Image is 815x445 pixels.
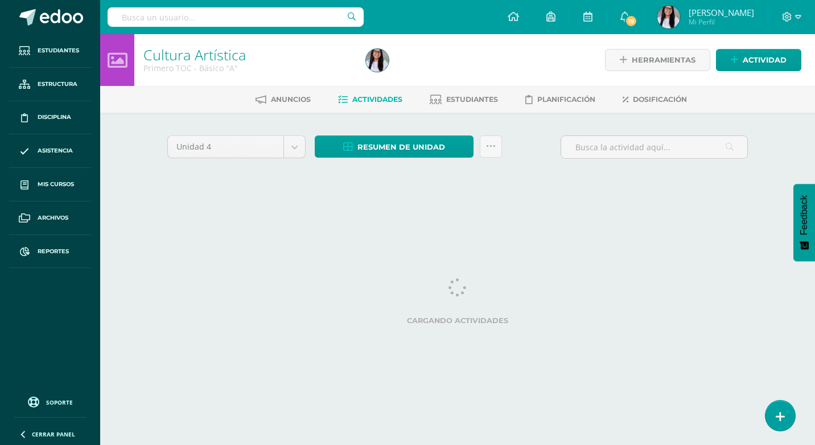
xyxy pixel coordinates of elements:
[446,95,498,104] span: Estudiantes
[743,50,787,71] span: Actividad
[716,49,801,71] a: Actividad
[537,95,595,104] span: Planificación
[38,247,69,256] span: Reportes
[167,316,748,325] label: Cargando actividades
[633,95,687,104] span: Dosificación
[38,46,79,55] span: Estudiantes
[357,137,445,158] span: Resumen de unidad
[623,90,687,109] a: Dosificación
[168,136,305,158] a: Unidad 4
[9,68,91,101] a: Estructura
[338,90,402,109] a: Actividades
[256,90,311,109] a: Anuncios
[143,45,246,64] a: Cultura Artística
[430,90,498,109] a: Estudiantes
[793,184,815,261] button: Feedback - Mostrar encuesta
[38,113,71,122] span: Disciplina
[271,95,311,104] span: Anuncios
[32,430,75,438] span: Cerrar panel
[9,168,91,201] a: Mis cursos
[143,47,352,63] h1: Cultura Artística
[14,394,87,409] a: Soporte
[9,134,91,168] a: Asistencia
[632,50,695,71] span: Herramientas
[38,146,73,155] span: Asistencia
[38,213,68,222] span: Archivos
[46,398,73,406] span: Soporte
[108,7,364,27] input: Busca un usuario...
[9,201,91,235] a: Archivos
[625,15,637,27] span: 19
[143,63,352,73] div: Primero TOC - Básico 'A'
[315,135,474,158] a: Resumen de unidad
[352,95,402,104] span: Actividades
[657,6,680,28] img: 818f95e227734848d2ba01016f3eeaf2.png
[38,80,77,89] span: Estructura
[366,49,389,72] img: 818f95e227734848d2ba01016f3eeaf2.png
[605,49,710,71] a: Herramientas
[9,235,91,269] a: Reportes
[9,101,91,135] a: Disciplina
[689,17,754,27] span: Mi Perfil
[799,195,809,235] span: Feedback
[38,180,74,189] span: Mis cursos
[176,136,275,158] span: Unidad 4
[689,7,754,18] span: [PERSON_NAME]
[561,136,747,158] input: Busca la actividad aquí...
[9,34,91,68] a: Estudiantes
[525,90,595,109] a: Planificación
